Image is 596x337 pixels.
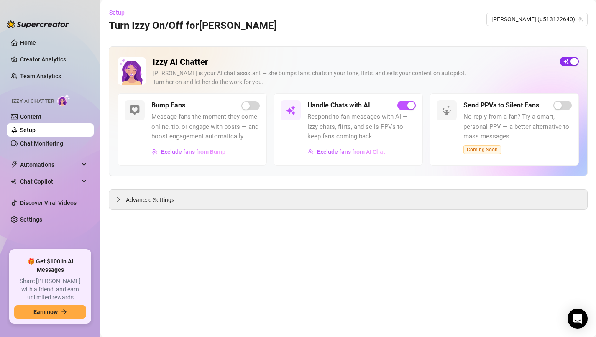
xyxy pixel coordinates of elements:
span: Respond to fan messages with AI — Izzy chats, flirts, and sells PPVs to keep fans coming back. [307,112,416,142]
span: thunderbolt [11,161,18,168]
a: Setup [20,127,36,133]
span: team [578,17,583,22]
div: collapsed [116,195,126,204]
h5: Handle Chats with AI [307,100,370,110]
h5: Send PPVs to Silent Fans [463,100,539,110]
span: arrow-right [61,309,67,315]
h5: Bump Fans [151,100,185,110]
img: Izzy AI Chatter [118,57,146,85]
span: Chat Copilot [20,175,79,188]
span: Exclude fans from AI Chat [317,148,385,155]
span: Samantha (u513122640) [491,13,583,26]
div: [PERSON_NAME] is your AI chat assistant — she bumps fans, chats in your tone, flirts, and sells y... [153,69,553,87]
h2: Izzy AI Chatter [153,57,553,67]
span: Automations [20,158,79,171]
button: Earn nowarrow-right [14,305,86,319]
span: Coming Soon [463,145,501,154]
span: collapsed [116,197,121,202]
a: Creator Analytics [20,53,87,66]
img: Chat Copilot [11,179,16,184]
img: svg%3e [442,105,452,115]
span: Share [PERSON_NAME] with a friend, and earn unlimited rewards [14,277,86,302]
img: svg%3e [130,105,140,115]
span: Earn now [33,309,58,315]
span: Advanced Settings [126,195,174,204]
span: Message fans the moment they come online, tip, or engage with posts — and boost engagement automa... [151,112,260,142]
div: Open Intercom Messenger [568,309,588,329]
img: AI Chatter [57,94,70,106]
span: 🎁 Get $100 in AI Messages [14,258,86,274]
span: Exclude fans from Bump [161,148,225,155]
a: Team Analytics [20,73,61,79]
img: svg%3e [308,149,314,155]
a: Content [20,113,41,120]
button: Exclude fans from Bump [151,145,226,158]
span: Izzy AI Chatter [12,97,54,105]
a: Settings [20,216,42,223]
button: Setup [109,6,131,19]
a: Home [20,39,36,46]
img: svg%3e [286,105,296,115]
span: Setup [109,9,125,16]
h3: Turn Izzy On/Off for [PERSON_NAME] [109,19,277,33]
img: svg%3e [152,149,158,155]
button: Exclude fans from AI Chat [307,145,386,158]
a: Chat Monitoring [20,140,63,147]
a: Discover Viral Videos [20,199,77,206]
span: No reply from a fan? Try a smart, personal PPV — a better alternative to mass messages. [463,112,572,142]
img: logo-BBDzfeDw.svg [7,20,69,28]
